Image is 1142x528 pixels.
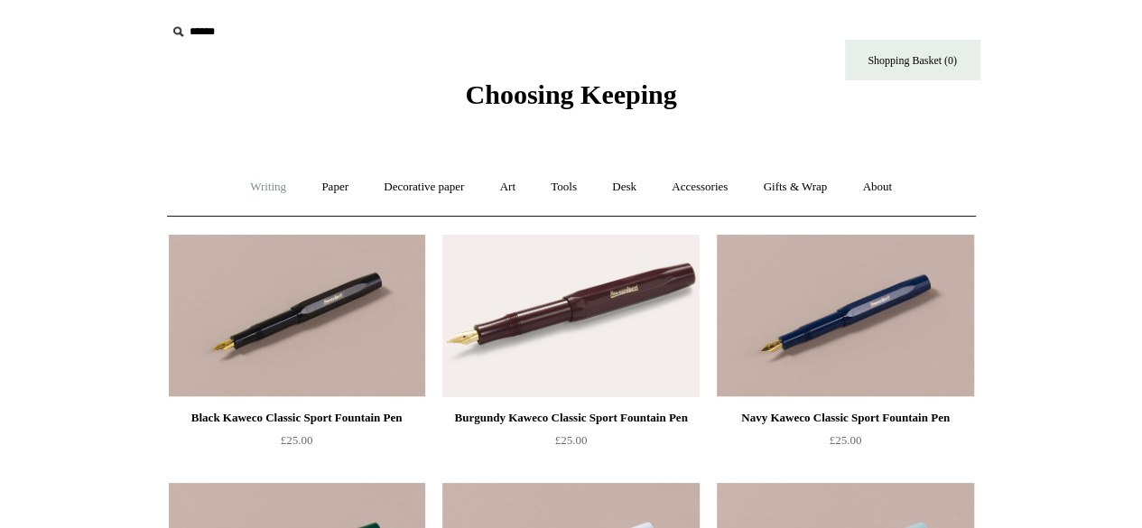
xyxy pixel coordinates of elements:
[281,433,313,447] span: £25.00
[845,40,980,80] a: Shopping Basket (0)
[442,407,699,481] a: Burgundy Kaweco Classic Sport Fountain Pen £25.00
[484,163,532,211] a: Art
[465,94,676,107] a: Choosing Keeping
[717,235,973,397] img: Navy Kaweco Classic Sport Fountain Pen
[169,407,425,481] a: Black Kaweco Classic Sport Fountain Pen £25.00
[442,235,699,397] img: Burgundy Kaweco Classic Sport Fountain Pen
[169,235,425,397] a: Black Kaweco Classic Sport Fountain Pen Black Kaweco Classic Sport Fountain Pen
[655,163,744,211] a: Accessories
[367,163,480,211] a: Decorative paper
[717,235,973,397] a: Navy Kaweco Classic Sport Fountain Pen Navy Kaweco Classic Sport Fountain Pen
[442,235,699,397] a: Burgundy Kaweco Classic Sport Fountain Pen Burgundy Kaweco Classic Sport Fountain Pen
[555,433,588,447] span: £25.00
[747,163,843,211] a: Gifts & Wrap
[447,407,694,429] div: Burgundy Kaweco Classic Sport Fountain Pen
[169,235,425,397] img: Black Kaweco Classic Sport Fountain Pen
[596,163,653,211] a: Desk
[830,433,862,447] span: £25.00
[846,163,908,211] a: About
[721,407,969,429] div: Navy Kaweco Classic Sport Fountain Pen
[465,79,676,109] span: Choosing Keeping
[234,163,302,211] a: Writing
[717,407,973,481] a: Navy Kaweco Classic Sport Fountain Pen £25.00
[173,407,421,429] div: Black Kaweco Classic Sport Fountain Pen
[534,163,593,211] a: Tools
[305,163,365,211] a: Paper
